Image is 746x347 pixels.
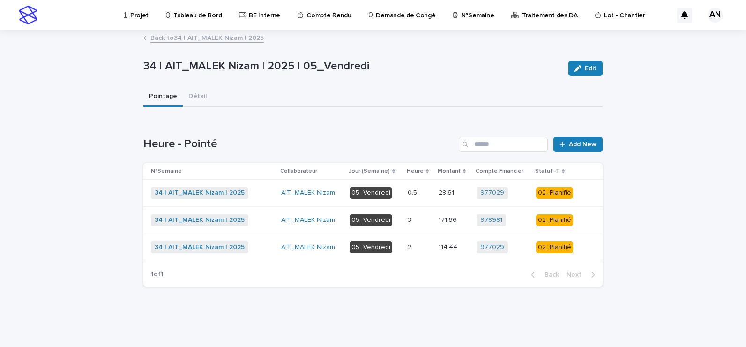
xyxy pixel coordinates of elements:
[476,166,523,176] p: Compte Financier
[408,214,413,224] p: 3
[407,166,424,176] p: Heure
[569,141,597,148] span: Add New
[439,241,459,251] p: 114.44
[183,87,212,107] button: Détail
[536,187,573,199] div: 02_Planifié
[536,214,573,226] div: 02_Planifié
[480,189,504,197] a: 977029
[280,166,317,176] p: Collaborateur
[281,216,335,224] a: AIT_MALEK Nizam
[563,271,603,279] button: Next
[151,166,182,176] p: N°Semaine
[143,137,455,151] h1: Heure - Pointé
[480,216,502,224] a: 978981
[568,61,603,76] button: Edit
[408,241,413,251] p: 2
[143,234,603,261] tr: 34 | AIT_MALEK Nizam | 2025 AIT_MALEK Nizam 05_Vendredi22 114.44114.44 977029 02_Planifié
[708,8,723,23] div: AN
[19,6,37,24] img: stacker-logo-s-only.png
[459,137,548,152] input: Search
[553,137,603,152] a: Add New
[143,87,183,107] button: Pointage
[155,189,245,197] a: 34 | AIT_MALEK Nizam | 2025
[536,241,573,253] div: 02_Planifié
[523,271,563,279] button: Back
[143,180,603,207] tr: 34 | AIT_MALEK Nizam | 2025 AIT_MALEK Nizam 05_Vendredi0.50.5 28.6128.61 977029 02_Planifié
[350,187,392,199] div: 05_Vendredi
[143,60,561,73] p: 34 | AIT_MALEK Nizam | 2025 | 05_Vendredi
[439,214,459,224] p: 171.66
[281,243,335,251] a: AIT_MALEK Nizam
[281,189,335,197] a: AIT_MALEK Nizam
[539,272,559,278] span: Back
[155,216,245,224] a: 34 | AIT_MALEK Nizam | 2025
[349,166,390,176] p: Jour (Semaine)
[350,214,392,226] div: 05_Vendredi
[350,241,392,253] div: 05_Vendredi
[150,32,264,43] a: Back to34 | AIT_MALEK Nizam | 2025
[143,206,603,234] tr: 34 | AIT_MALEK Nizam | 2025 AIT_MALEK Nizam 05_Vendredi33 171.66171.66 978981 02_Planifié
[439,187,456,197] p: 28.61
[480,243,504,251] a: 977029
[567,272,587,278] span: Next
[143,263,171,286] p: 1 of 1
[535,166,559,176] p: Statut -T
[155,243,245,251] a: 34 | AIT_MALEK Nizam | 2025
[585,65,597,72] span: Edit
[408,187,419,197] p: 0.5
[438,166,461,176] p: Montant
